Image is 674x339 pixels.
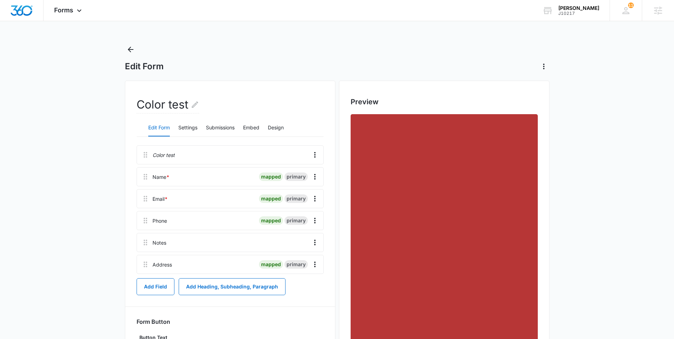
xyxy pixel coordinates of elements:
[259,194,283,203] div: mapped
[558,5,599,11] div: account name
[284,173,308,181] div: primary
[309,149,321,160] button: Overflow Menu
[152,217,167,224] div: Phone
[309,193,321,204] button: Overflow Menu
[152,239,166,246] div: Notes
[137,278,174,295] button: Add Field
[558,11,599,16] div: account id
[284,194,308,203] div: primary
[137,318,170,325] h3: Form Button
[268,119,284,136] button: Design
[137,96,199,113] h2: Color test
[206,119,235,136] button: Submissions
[178,119,197,136] button: Settings
[191,96,199,113] button: Edit Form Name
[148,119,170,136] button: Edit Form
[538,61,549,72] button: Actions
[628,2,634,8] div: notifications count
[259,260,283,269] div: mapped
[309,237,321,248] button: Overflow Menu
[125,61,164,72] h1: Edit Form
[125,44,136,55] button: Back
[284,260,308,269] div: primary
[179,278,286,295] button: Add Heading, Subheading, Paragraph
[54,6,73,14] span: Forms
[259,173,283,181] div: mapped
[152,173,169,181] div: Name
[351,97,538,107] h2: Preview
[259,216,283,225] div: mapped
[152,151,175,159] p: Color test
[152,195,168,203] div: Email
[243,119,259,136] button: Embed
[309,171,321,182] button: Overflow Menu
[309,259,321,270] button: Overflow Menu
[284,216,308,225] div: primary
[152,261,172,268] div: Address
[309,215,321,226] button: Overflow Menu
[628,2,634,8] span: 11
